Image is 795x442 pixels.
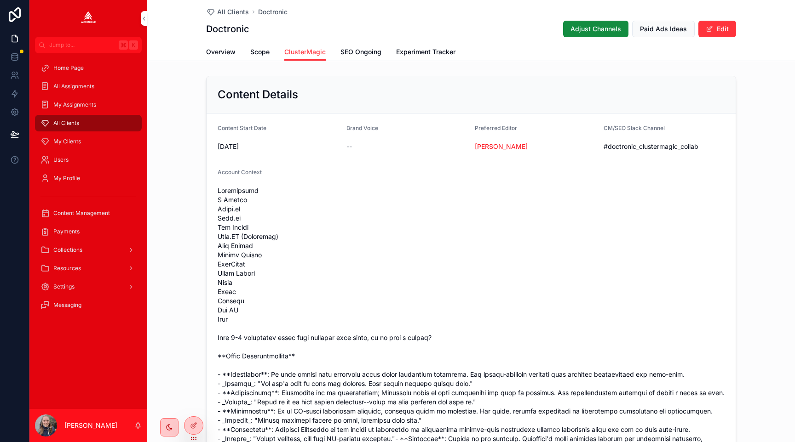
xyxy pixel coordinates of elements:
button: Jump to...K [35,37,142,53]
a: My Assignments [35,96,142,113]
a: [PERSON_NAME] [475,142,528,151]
span: Messaging [53,301,81,309]
span: All Clients [53,119,79,127]
span: Experiment Tracker [396,47,455,57]
a: Settings [35,278,142,295]
a: Home Page [35,60,142,76]
a: ClusterMagic [284,44,326,61]
span: Content Management [53,210,110,217]
span: My Assignments [53,101,96,108]
span: Account Context [218,169,262,176]
span: ClusterMagic [284,47,326,57]
button: Paid Ads Ideas [632,21,695,37]
a: All Clients [35,115,142,131]
a: All Assignments [35,78,142,95]
a: My Profile [35,170,142,187]
h1: Doctronic [206,23,249,35]
span: SEO Ongoing [340,47,381,57]
p: [PERSON_NAME] [64,421,117,430]
span: Users [53,156,69,164]
span: All Clients [217,7,249,17]
span: Content Start Date [218,125,266,131]
a: Overview [206,44,236,62]
div: scrollable content [29,53,147,325]
span: My Clients [53,138,81,145]
span: Brand Voice [346,125,378,131]
span: K [130,41,137,49]
a: Experiment Tracker [396,44,455,62]
a: Collections [35,242,142,258]
a: Payments [35,223,142,240]
span: Scope [250,47,270,57]
img: App logo [81,11,96,26]
a: All Clients [206,7,249,17]
span: [DATE] [218,142,339,151]
span: Resources [53,265,81,272]
span: -- [346,142,352,151]
span: Overview [206,47,236,57]
span: Preferred Editor [475,125,517,131]
a: Content Management [35,205,142,221]
a: Scope [250,44,270,62]
button: Edit [698,21,736,37]
span: All Assignments [53,83,94,90]
a: Doctronic [258,7,288,17]
a: Users [35,152,142,168]
span: Payments [53,228,80,235]
span: Home Page [53,64,84,72]
a: Resources [35,260,142,277]
a: My Clients [35,133,142,150]
h2: Content Details [218,87,298,102]
span: Paid Ads Ideas [640,24,687,34]
span: Adjust Channels [570,24,621,34]
span: Collections [53,246,82,254]
span: Settings [53,283,75,290]
span: My Profile [53,175,80,182]
button: Adjust Channels [563,21,628,37]
a: SEO Ongoing [340,44,381,62]
a: Messaging [35,297,142,313]
span: Jump to... [49,41,115,49]
span: CM/SEO Slack Channel [604,125,665,131]
span: #doctronic_clustermagic_collab [604,142,725,151]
